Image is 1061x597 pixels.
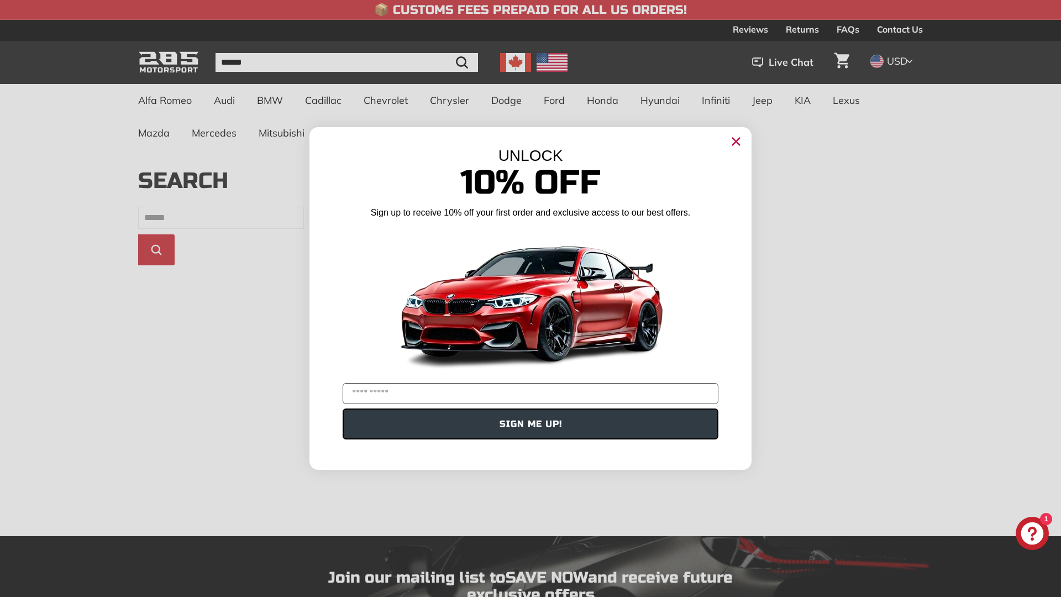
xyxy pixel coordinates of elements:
[392,223,669,379] img: Banner showing BMW 4 Series Body kit
[460,163,601,203] span: 10% Off
[343,409,718,439] button: SIGN ME UP!
[498,147,563,164] span: UNLOCK
[343,383,718,404] input: YOUR EMAIL
[1012,517,1052,553] inbox-online-store-chat: Shopify online store chat
[727,133,745,150] button: Close dialog
[371,208,690,217] span: Sign up to receive 10% off your first order and exclusive access to our best offers.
